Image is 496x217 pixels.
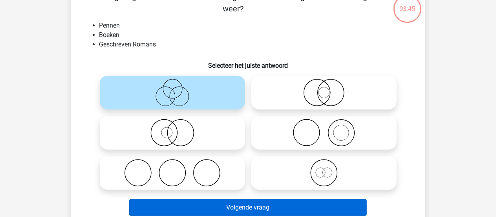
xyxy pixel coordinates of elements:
[99,40,413,49] li: Geschreven Romans
[99,21,413,30] li: Pennen
[129,199,367,216] button: Volgende vraag
[99,30,413,40] li: Boeken
[84,56,413,69] h6: Selecteer het juiste antwoord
